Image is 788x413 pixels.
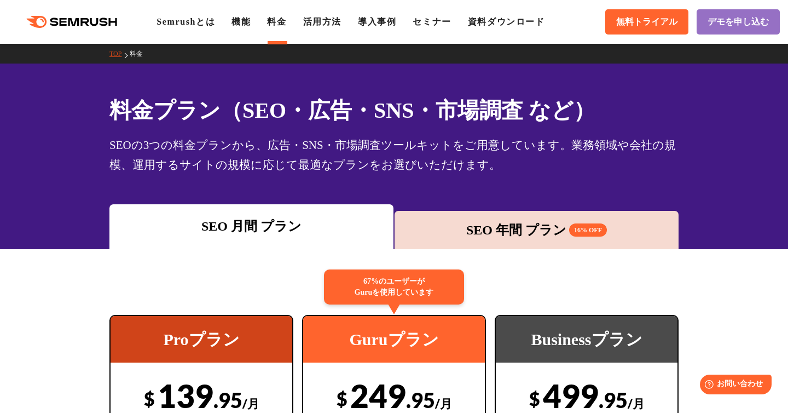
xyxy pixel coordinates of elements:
a: 資料ダウンロード [468,17,545,26]
span: /月 [242,396,259,411]
span: .95 [599,387,628,412]
span: デモを申し込む [708,16,769,28]
div: SEO 年間 プラン [400,220,673,240]
h1: 料金プラン（SEO・広告・SNS・市場調査 など） [109,94,679,127]
a: 導入事例 [358,17,396,26]
div: Businessプラン [496,316,677,363]
span: $ [144,387,155,410]
span: 無料トライアル [616,16,677,28]
div: Proプラン [111,316,292,363]
div: Guruプラン [303,316,485,363]
a: 機能 [231,17,251,26]
a: Semrushとは [157,17,215,26]
span: .95 [406,387,435,412]
a: 活用方法 [303,17,341,26]
span: $ [529,387,540,410]
span: 16% OFF [569,223,607,237]
span: /月 [628,396,645,411]
a: 無料トライアル [605,9,688,35]
a: 料金 [130,50,151,58]
a: デモを申し込む [697,9,780,35]
a: セミナー [413,17,451,26]
div: SEOの3つの料金プランから、広告・SNS・市場調査ツールキットをご用意しています。業務領域や会社の規模、運用するサイトの規模に応じて最適なプランをお選びいただけます。 [109,135,679,175]
div: 67%のユーザーが Guruを使用しています [324,269,464,305]
span: .95 [213,387,242,412]
span: /月 [435,396,452,411]
iframe: Help widget launcher [691,370,776,401]
div: SEO 月間 プラン [115,216,388,236]
a: 料金 [267,17,286,26]
span: $ [337,387,347,410]
a: TOP [109,50,130,58]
